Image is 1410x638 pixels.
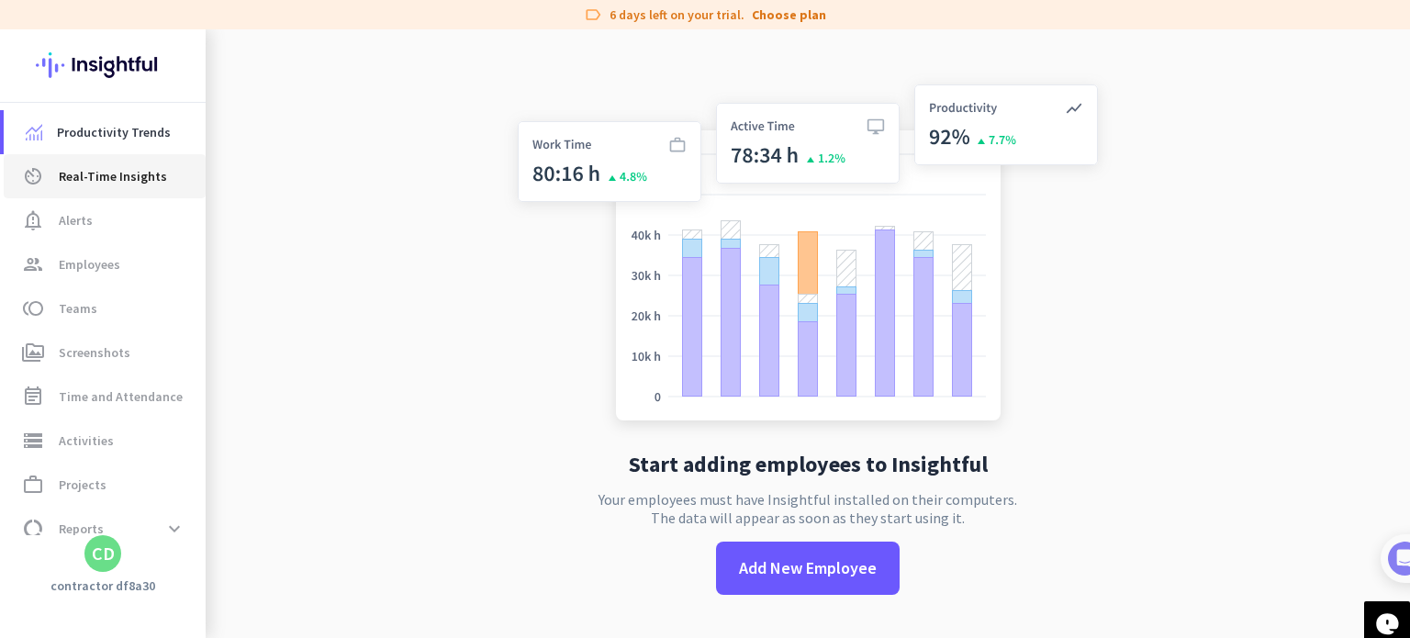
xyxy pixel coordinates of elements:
i: storage [22,430,44,452]
img: Insightful logo [36,29,170,101]
a: tollTeams [4,286,206,330]
span: Reports [59,518,104,540]
h2: Start adding employees to Insightful [629,453,988,476]
i: label [584,6,602,24]
a: av_timerReal-Time Insights [4,154,206,198]
span: Productivity Trends [57,121,171,143]
span: Activities [59,430,114,452]
span: Add New Employee [739,556,877,580]
a: perm_mediaScreenshots [4,330,206,375]
a: groupEmployees [4,242,206,286]
i: notification_important [22,209,44,231]
i: data_usage [22,518,44,540]
i: perm_media [22,341,44,364]
i: toll [22,297,44,319]
span: Teams [59,297,97,319]
span: Employees [59,253,120,275]
p: Your employees must have Insightful installed on their computers. The data will appear as soon as... [599,490,1017,527]
span: Time and Attendance [59,386,183,408]
span: Projects [59,474,106,496]
button: expand_more [158,512,191,545]
span: Screenshots [59,341,130,364]
a: data_usageReportsexpand_more [4,507,206,551]
img: no-search-results [504,73,1112,439]
a: storageActivities [4,419,206,463]
a: work_outlineProjects [4,463,206,507]
a: notification_importantAlerts [4,198,206,242]
a: event_noteTime and Attendance [4,375,206,419]
a: menu-itemProductivity Trends [4,110,206,154]
button: Add New Employee [716,542,900,595]
i: event_note [22,386,44,408]
a: Choose plan [752,6,826,24]
i: work_outline [22,474,44,496]
span: Real-Time Insights [59,165,167,187]
span: Alerts [59,209,93,231]
img: menu-item [26,124,42,140]
i: group [22,253,44,275]
i: av_timer [22,165,44,187]
div: CD [92,544,115,563]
